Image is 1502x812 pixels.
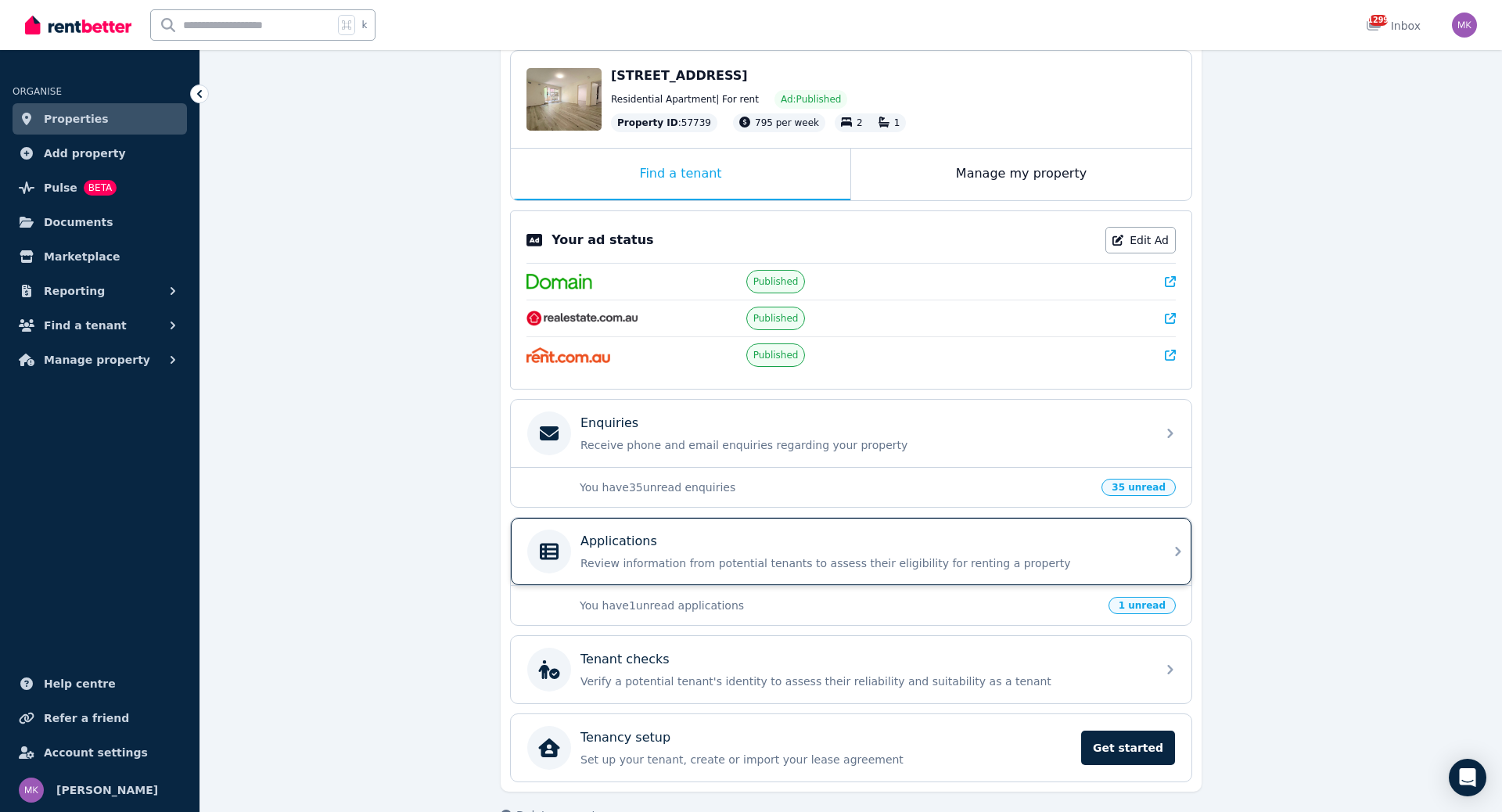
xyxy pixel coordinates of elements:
span: Manage property [44,350,150,369]
span: 795 per week [755,117,819,128]
p: Your ad status [552,231,653,250]
a: Edit Ad [1105,227,1176,253]
span: Marketplace [44,247,120,266]
button: Find a tenant [13,310,187,341]
span: Account settings [44,743,148,762]
a: Tenancy setupSet up your tenant, create or import your lease agreementGet started [511,714,1191,781]
img: Domain.com.au [526,274,592,289]
span: ORGANISE [13,86,62,97]
span: Documents [44,213,113,232]
div: Manage my property [851,149,1191,200]
img: Maor Kirsner [19,778,44,803]
span: 1299 [1369,15,1388,26]
p: Receive phone and email enquiries regarding your property [580,437,1147,453]
span: Property ID [617,117,678,129]
a: Tenant checksVerify a potential tenant's identity to assess their reliability and suitability as ... [511,636,1191,703]
div: Open Intercom Messenger [1449,759,1486,796]
span: 1 unread [1109,597,1176,614]
a: Refer a friend [13,702,187,734]
p: Applications [580,532,657,551]
a: EnquiriesReceive phone and email enquiries regarding your property [511,400,1191,467]
span: 2 [857,117,863,128]
span: BETA [84,180,117,196]
p: You have 35 unread enquiries [580,480,1092,495]
p: Set up your tenant, create or import your lease agreement [580,752,1072,767]
a: Documents [13,207,187,238]
a: Help centre [13,668,187,699]
span: 35 unread [1101,479,1176,496]
a: Properties [13,103,187,135]
span: Published [753,312,799,325]
span: Add property [44,144,126,163]
a: Account settings [13,737,187,768]
span: Help centre [44,674,116,693]
p: Enquiries [580,414,638,433]
span: Get started [1081,731,1175,765]
span: Residential Apartment | For rent [611,93,759,106]
span: Reporting [44,282,105,300]
p: Verify a potential tenant's identity to assess their reliability and suitability as a tenant [580,674,1147,689]
span: Find a tenant [44,316,127,335]
span: Ad: Published [781,93,841,106]
span: [PERSON_NAME] [56,781,158,799]
span: Refer a friend [44,709,129,728]
a: PulseBETA [13,172,187,203]
p: Tenancy setup [580,728,670,747]
span: Published [753,349,799,361]
img: RentBetter [25,13,131,37]
a: Marketplace [13,241,187,272]
img: Maor Kirsner [1452,13,1477,38]
span: 1 [894,117,900,128]
span: Pulse [44,178,77,197]
a: ApplicationsReview information from potential tenants to assess their eligibility for renting a p... [511,518,1191,585]
span: Properties [44,110,109,128]
span: Published [753,275,799,288]
button: Reporting [13,275,187,307]
a: Add property [13,138,187,169]
img: RealEstate.com.au [526,311,638,326]
div: Find a tenant [511,149,850,200]
span: k [361,19,367,31]
p: Tenant checks [580,650,670,669]
div: : 57739 [611,113,717,132]
div: Inbox [1366,18,1421,34]
p: You have 1 unread applications [580,598,1099,613]
button: Manage property [13,344,187,375]
span: [STREET_ADDRESS] [611,68,748,83]
img: Rent.com.au [526,347,610,363]
p: Review information from potential tenants to assess their eligibility for renting a property [580,555,1147,571]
